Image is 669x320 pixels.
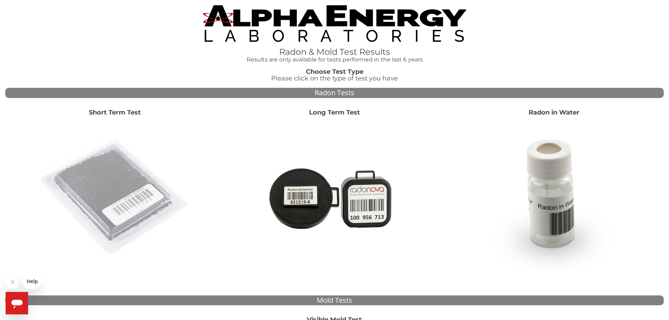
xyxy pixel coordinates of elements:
div: Radon Tests [5,88,664,98]
img: RadoninWater.jpg [478,122,629,273]
img: TightCrop.jpg [203,5,466,42]
iframe: Close message [6,275,20,289]
div: Mold Tests [5,295,664,306]
strong: Short Term Test [89,109,141,116]
strong: Radon in Water [529,109,579,116]
h1: Radon & Mold Test Results [203,47,466,57]
h4: Results are only available for tests performed in the last 6 years [203,57,466,63]
strong: Long Term Test [309,109,360,116]
img: ShortTerm.jpg [39,122,190,273]
span: Please click on the type of test you have [271,74,398,82]
strong: Choose Test Type [306,68,363,76]
iframe: Button to launch messaging window [6,292,28,314]
img: Radtrak2vsRadtrak3.jpg [259,122,410,273]
iframe: Message from company [22,274,41,289]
